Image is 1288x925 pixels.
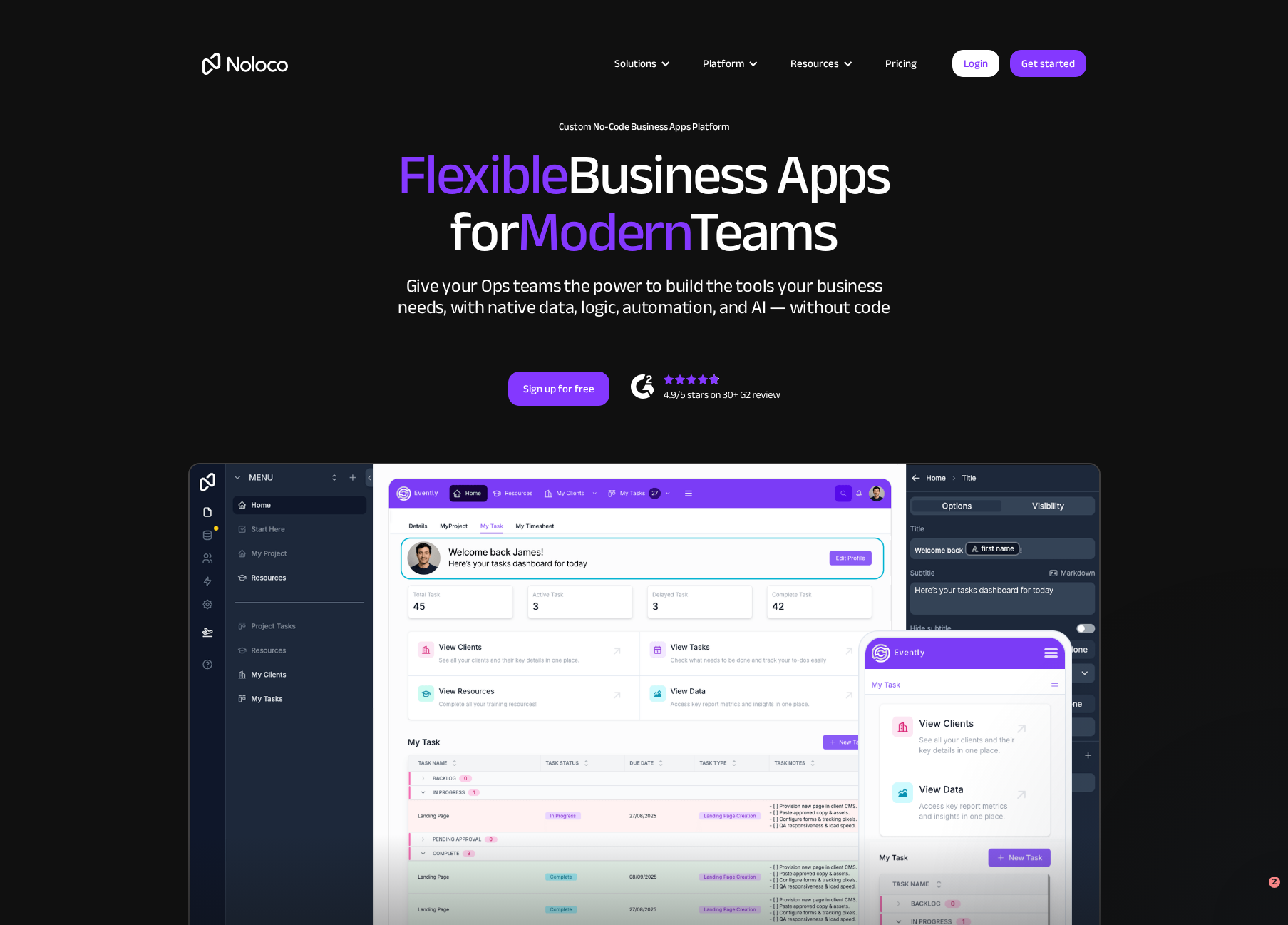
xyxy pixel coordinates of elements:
div: Solutions [614,54,656,73]
span: Modern [517,179,689,285]
div: Solutions [597,54,685,73]
a: Pricing [867,54,934,73]
a: Get started [1010,50,1086,77]
div: Resources [773,54,867,73]
div: Give your Ops teams the power to build the tools your business needs, with native data, logic, au... [395,275,894,318]
div: Platform [703,54,744,73]
span: 2 [1269,877,1280,888]
a: home [202,53,288,75]
span: Flexible [398,122,567,228]
a: Login [952,50,999,77]
h2: Business Apps for Teams [202,147,1086,261]
iframe: Intercom live chat [1240,877,1274,911]
div: Resources [790,54,839,73]
div: Platform [685,54,773,73]
a: Sign up for free [508,372,609,406]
